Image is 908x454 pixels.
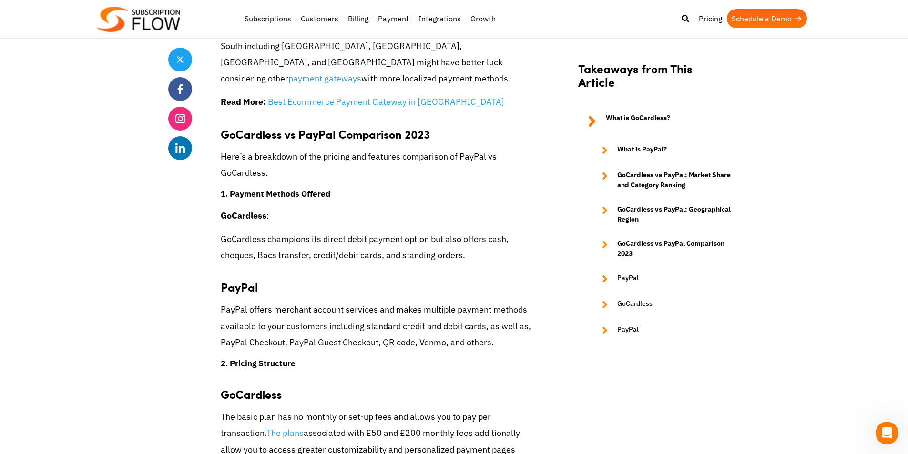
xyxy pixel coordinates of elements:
a: Integrations [414,9,466,28]
a: Payment [373,9,414,28]
h3: PayPal [221,270,535,294]
a: GoCardless vs PayPal: Geographical Region [592,204,731,224]
strong: GoCardless vs PayPal: Market Share and Category Ranking [617,170,731,190]
p: Having said that, businesses catering more specifically to markets in the Global South including ... [221,22,535,87]
a: Best Ecommerce Payment Gateway in [GEOGRAPHIC_DATA] [268,96,504,107]
strong: 2. Pricing Structure [221,358,296,369]
p: GoCardless champions its direct debit payment option but also offers cash, cheques, Bacs transfer... [221,231,535,263]
a: Billing [343,9,373,28]
strong: GoCardless vs PayPal Comparison 2023 [617,239,731,259]
a: GoCardless vs PayPal: Market Share and Category Ranking [592,170,731,190]
a: PayPal [592,324,731,336]
a: Pricing [694,9,727,28]
a: GoCardless vs PayPal Comparison 2023 [592,239,731,259]
img: Subscriptionflow [97,7,180,32]
a: PayPal [592,273,731,284]
a: Growth [466,9,500,28]
a: What is PayPal? [592,144,731,156]
p: : [221,208,535,224]
a: GoCardless [592,299,731,310]
strong: What is GoCardless? [606,113,670,130]
strong: 1. Payment Methods Offered [221,188,330,199]
h3: GoCardless [221,377,535,401]
strong: Read More: [221,96,266,107]
strong: GoCardless vs PayPal Comparison 2023 [221,126,430,142]
iframe: Intercom live chat [876,422,898,444]
a: What is GoCardless? [578,113,731,130]
strong: What is PayPal? [617,144,667,156]
h2: Takeaways from This Article [578,61,731,99]
a: Customers [296,9,343,28]
a: The plans [266,427,304,438]
strong: GoCardless [221,210,266,221]
a: Schedule a Demo [727,9,807,28]
p: Here’s a breakdown of the pricing and features comparison of PayPal vs GoCardless: [221,149,535,181]
strong: GoCardless vs PayPal: Geographical Region [617,204,731,224]
a: payment gateways [288,73,361,84]
a: Subscriptions [240,9,296,28]
p: PayPal offers merchant account services and makes multiple payment methods available to your cust... [221,302,535,351]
